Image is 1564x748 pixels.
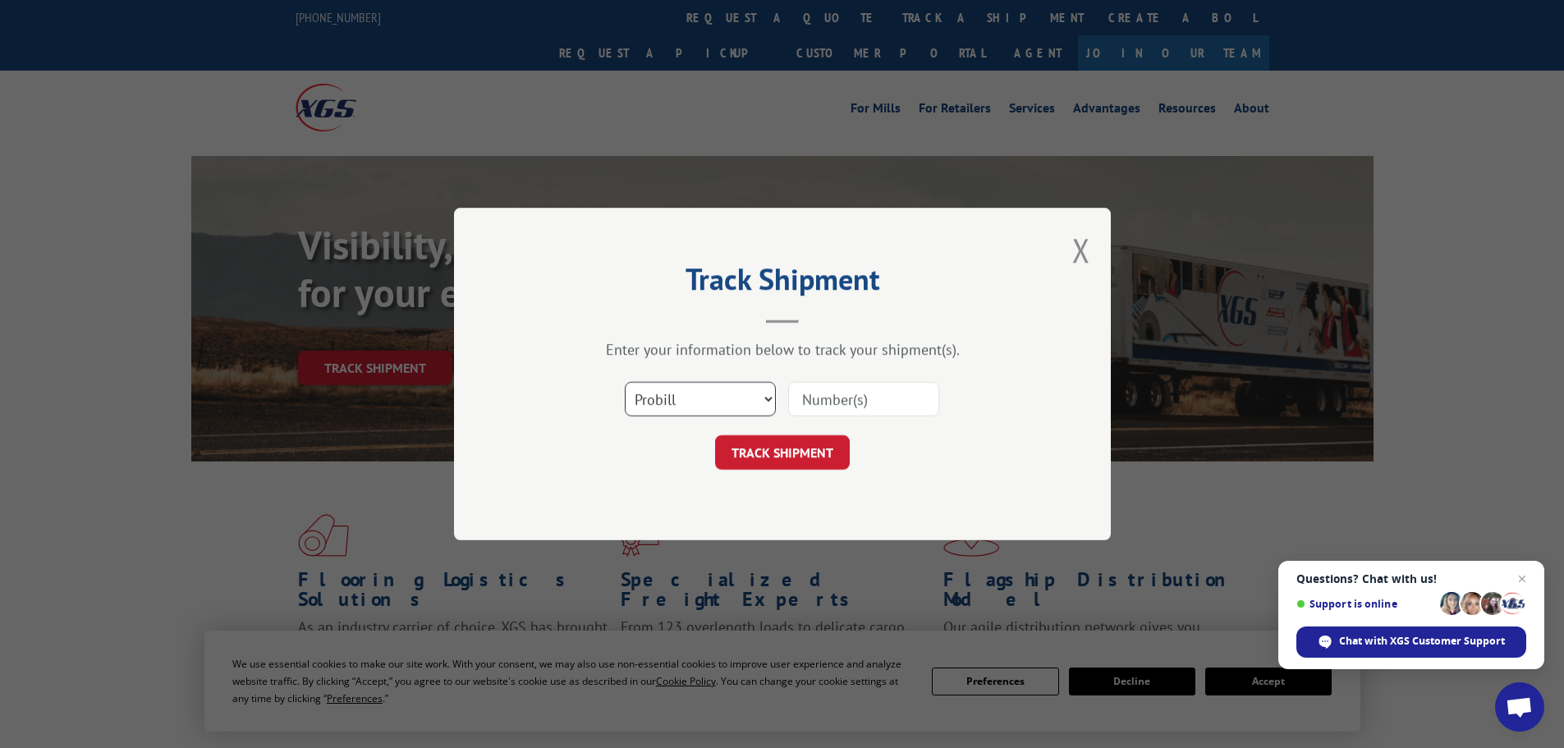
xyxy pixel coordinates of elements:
[1296,598,1434,610] span: Support is online
[1296,572,1526,585] span: Questions? Chat with us!
[715,435,850,470] button: TRACK SHIPMENT
[1495,682,1544,732] div: Open chat
[1296,626,1526,658] div: Chat with XGS Customer Support
[788,382,939,416] input: Number(s)
[1339,634,1505,649] span: Chat with XGS Customer Support
[1072,228,1090,272] button: Close modal
[536,268,1029,299] h2: Track Shipment
[536,340,1029,359] div: Enter your information below to track your shipment(s).
[1512,569,1532,589] span: Close chat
